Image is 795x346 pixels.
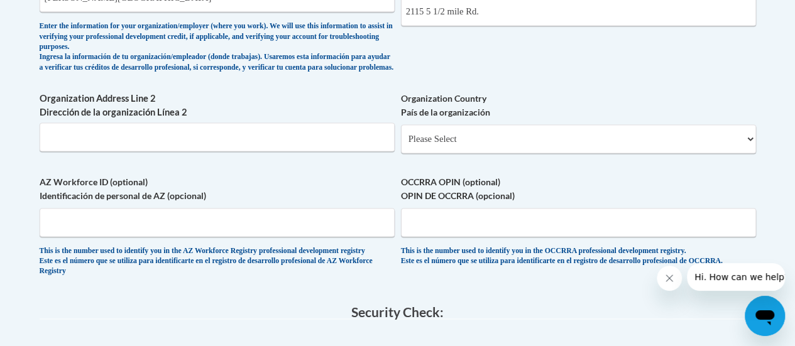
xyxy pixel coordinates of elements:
span: Security Check: [351,303,444,319]
label: Organization Country País de la organización [401,92,756,119]
label: AZ Workforce ID (optional) Identificación de personal de AZ (opcional) [40,175,395,203]
iframe: Button to launch messaging window [745,296,785,336]
iframe: Message from company [687,263,785,291]
div: Enter the information for your organization/employer (where you work). We will use this informati... [40,21,395,73]
span: Hi. How can we help? [8,9,102,19]
label: OCCRRA OPIN (optional) OPIN DE OCCRRA (opcional) [401,175,756,203]
div: This is the number used to identify you in the AZ Workforce Registry professional development reg... [40,246,395,277]
iframe: Close message [657,266,682,291]
input: Metadata input [40,122,395,151]
div: This is the number used to identify you in the OCCRRA professional development registry. Este es ... [401,246,756,267]
label: Organization Address Line 2 Dirección de la organización Línea 2 [40,92,395,119]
